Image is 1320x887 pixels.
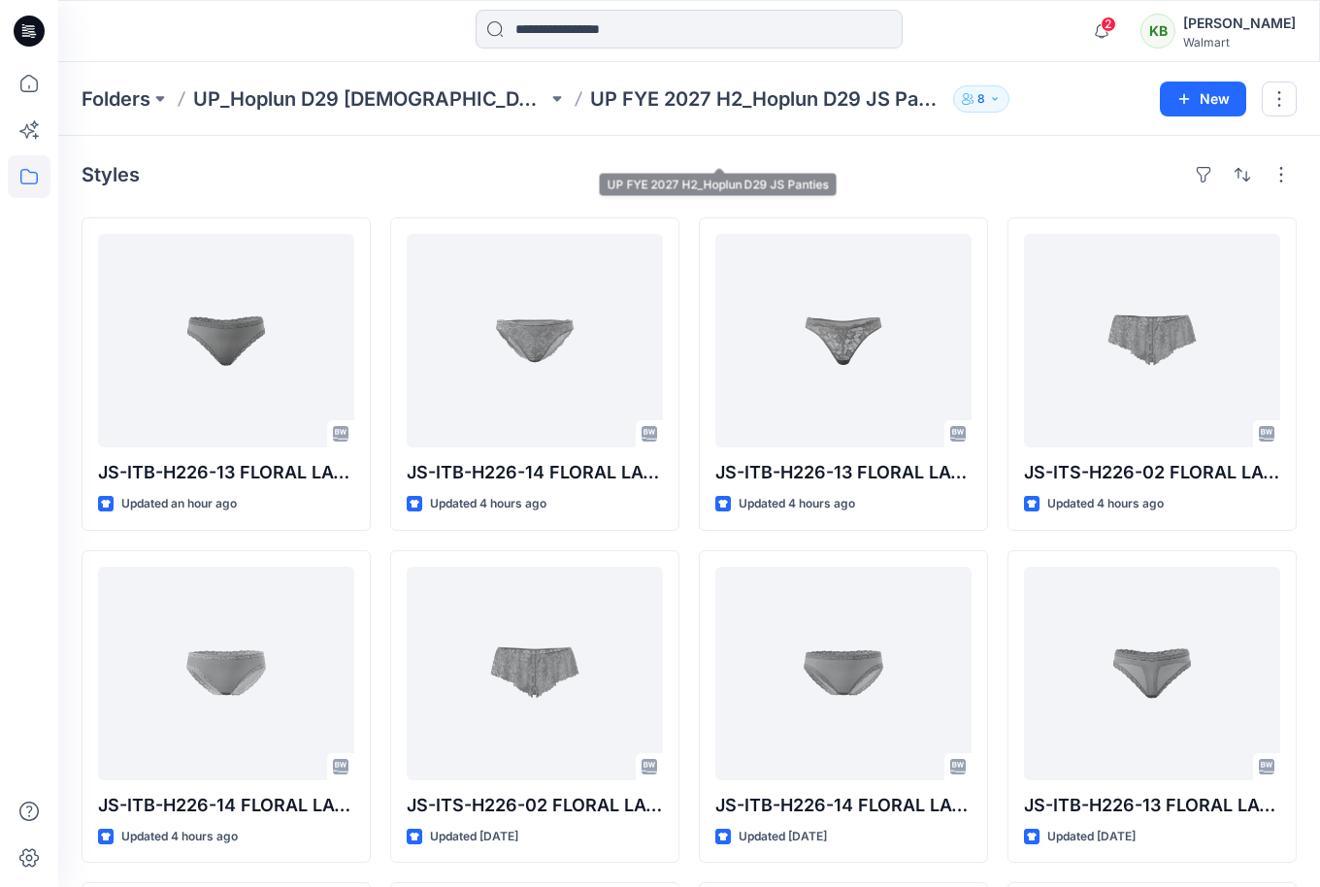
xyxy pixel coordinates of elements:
[715,792,972,819] p: JS-ITB-H226-14 FLORAL LACE CHEEKY 3PK - MESH
[98,459,354,486] p: JS-ITB-H226-13 FLORAL LACE THONG 3PK - MESH
[715,459,972,486] p: JS-ITB-H226-13 FLORAL LACE THONG 3PK - LACE
[98,234,354,447] a: JS-ITB-H226-13 FLORAL LACE THONG 3PK - MESH
[739,494,855,514] p: Updated 4 hours ago
[590,85,944,113] p: UP FYE 2027 H2_Hoplun D29 JS Panties
[82,85,150,113] a: Folders
[121,494,237,514] p: Updated an hour ago
[1101,16,1116,32] span: 2
[407,234,663,447] a: JS-ITB-H226-14 FLORAL LACE CHEEKY 3PK - LACE
[1024,234,1280,447] a: JS-ITS-H226-02 FLORAL LACE 2PC SET - SHORTIE
[407,792,663,819] p: JS-ITS-H226-02 FLORAL LACE 2PC SET - SHORTIE
[977,88,985,110] p: 8
[715,234,972,447] a: JS-ITB-H226-13 FLORAL LACE THONG 3PK - LACE
[1047,494,1164,514] p: Updated 4 hours ago
[1024,459,1280,486] p: JS-ITS-H226-02 FLORAL LACE 2PC SET - SHORTIE
[407,459,663,486] p: JS-ITB-H226-14 FLORAL LACE CHEEKY 3PK - LACE
[430,827,518,847] p: Updated [DATE]
[1024,792,1280,819] p: JS-ITB-H226-13 FLORAL LACE THONG 3PK - MESH
[1140,14,1175,49] div: KB
[82,163,140,186] h4: Styles
[1024,567,1280,780] a: JS-ITB-H226-13 FLORAL LACE THONG 3PK - MESH
[1160,82,1246,116] button: New
[407,567,663,780] a: JS-ITS-H226-02 FLORAL LACE 2PC SET - SHORTIE
[121,827,238,847] p: Updated 4 hours ago
[739,827,827,847] p: Updated [DATE]
[193,85,547,113] a: UP_Hoplun D29 [DEMOGRAPHIC_DATA] Intimates
[953,85,1009,113] button: 8
[98,567,354,780] a: JS-ITB-H226-14 FLORAL LACE CHEEKY 3PK - MESH
[430,494,546,514] p: Updated 4 hours ago
[1047,827,1136,847] p: Updated [DATE]
[1183,12,1296,35] div: [PERSON_NAME]
[1183,35,1296,49] div: Walmart
[98,792,354,819] p: JS-ITB-H226-14 FLORAL LACE CHEEKY 3PK - MESH
[715,567,972,780] a: JS-ITB-H226-14 FLORAL LACE CHEEKY 3PK - MESH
